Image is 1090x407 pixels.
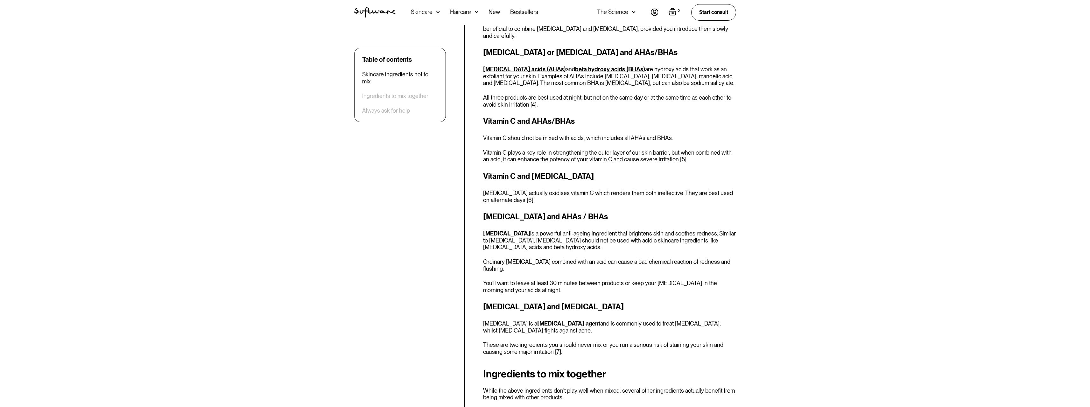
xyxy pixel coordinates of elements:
a: beta hydroxy acids (BHAs) [575,66,645,73]
p: You'll want to leave at least 30 minutes between products or keep your [MEDICAL_DATA] in the morn... [483,280,736,293]
div: The Science [597,9,628,15]
div: 0 [676,8,681,14]
p: These are two ingredients you should never mix or you run a serious risk of staining your skin an... [483,341,736,355]
p: All three products are best used at night, but not on the same day or at the same time as each ot... [483,94,736,108]
a: Ingredients to mix together [362,93,428,100]
img: arrow down [632,9,636,15]
a: Open empty cart [669,8,681,17]
div: Skincare [411,9,432,15]
a: Skincare ingredients not to mix [362,71,438,85]
p: and are hydroxy acids that work as an exfoliant for your skin. Examples of AHAs include [MEDICAL_... [483,66,736,87]
a: home [354,7,396,18]
a: Start consult [691,4,736,20]
strong: [MEDICAL_DATA] and [MEDICAL_DATA] [483,302,624,311]
div: Haircare [450,9,471,15]
p: Ordinary [MEDICAL_DATA] combined with an acid can cause a bad chemical reaction of redness and fl... [483,258,736,272]
h3: Vitamin C and [MEDICAL_DATA] [483,171,736,182]
p: is a powerful anti-ageing ingredient that brightens skin and soothes redness. Similar to [MEDICAL... [483,230,736,251]
h2: Ingredients to mix together [483,368,736,380]
p: However, if you have dark spots, acne-prone skin from excess oil production or mature skin it can... [483,18,736,39]
h3: Vitamin C and AHAs/BHAs [483,116,736,127]
p: [MEDICAL_DATA] actually oxidises vitamin C which renders them both ineffective. They are best use... [483,190,736,203]
a: [MEDICAL_DATA] [483,230,530,237]
a: [MEDICAL_DATA] acids (AHAs) [483,66,566,73]
h3: [MEDICAL_DATA] and AHAs / BHAs [483,211,736,222]
div: Table of contents [362,56,412,63]
img: arrow down [475,9,478,15]
img: arrow down [436,9,440,15]
p: While the above ingredients don't play well when mixed, several other ingredients actually benefi... [483,387,736,401]
a: [MEDICAL_DATA] agent [537,320,600,327]
h3: [MEDICAL_DATA] or [MEDICAL_DATA] and AHAs/BHAs [483,47,736,58]
a: Always ask for help [362,107,410,114]
p: Vitamin C plays a key role in strengthening the outer layer of our skin barrier, but when combine... [483,149,736,163]
p: Vitamin C should not be mixed with acids, which includes all AHAs and BHAs. [483,135,736,142]
img: Software Logo [354,7,396,18]
p: [MEDICAL_DATA] is a and is commonly used to treat [MEDICAL_DATA], whilst [MEDICAL_DATA] fights ag... [483,320,736,334]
